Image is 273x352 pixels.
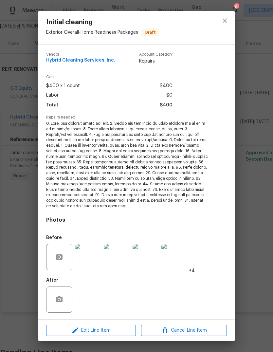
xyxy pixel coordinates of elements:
[46,121,209,209] span: 0. Lore ipsu dolorsit ametc adi elit. 2. Seddo eiu tem incididu utlab etdolore ma al enim ad mini...
[141,325,227,336] button: Cancel Line Item
[46,58,115,63] span: Hybrid Cleaning Services, Inc.
[48,326,134,335] span: Edit Line Item
[143,29,158,36] span: Draft
[143,326,225,335] span: Cancel Line Item
[46,81,80,91] span: $400 x 1 count
[217,13,233,28] button: close
[46,101,58,110] span: Total
[46,217,227,223] h4: Photos
[46,325,136,336] button: Edit Line Item
[160,101,173,110] span: $400
[166,91,173,100] span: $0
[139,58,173,65] span: Repairs
[46,52,115,57] span: Vendor
[139,52,173,57] span: Account Category
[46,278,58,283] h5: After
[46,30,138,34] span: Exterior Overall - Home Readiness Packages
[46,91,59,100] span: Labor
[189,268,195,274] span: +4
[46,115,227,120] span: Repairs needed
[46,75,173,79] span: Cost
[234,4,239,10] div: 8
[46,235,62,240] h5: Before
[160,81,173,91] span: $400
[46,19,159,26] span: Initial cleaning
